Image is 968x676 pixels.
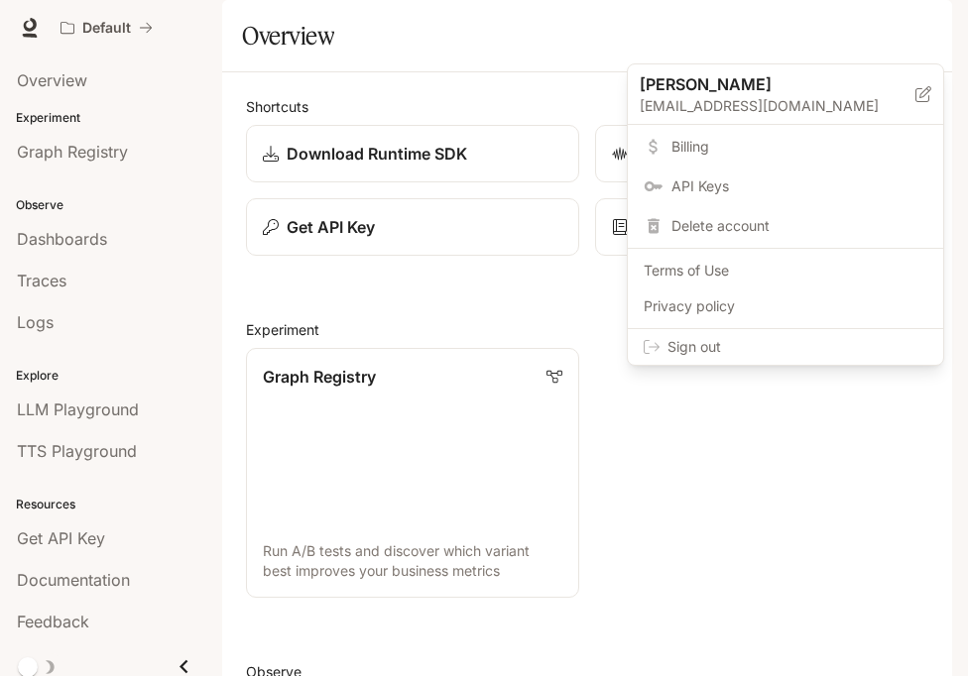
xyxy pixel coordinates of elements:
div: Delete account [632,208,939,244]
a: Privacy policy [632,288,939,324]
span: Terms of Use [644,261,927,281]
div: [PERSON_NAME][EMAIL_ADDRESS][DOMAIN_NAME] [628,64,943,125]
span: Privacy policy [644,296,927,316]
div: Sign out [628,329,943,365]
a: Terms of Use [632,253,939,288]
a: API Keys [632,169,939,204]
span: Billing [671,137,927,157]
span: Sign out [667,337,927,357]
a: Billing [632,129,939,165]
p: [EMAIL_ADDRESS][DOMAIN_NAME] [640,96,915,116]
span: Delete account [671,216,927,236]
span: API Keys [671,176,927,196]
p: [PERSON_NAME] [640,72,884,96]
